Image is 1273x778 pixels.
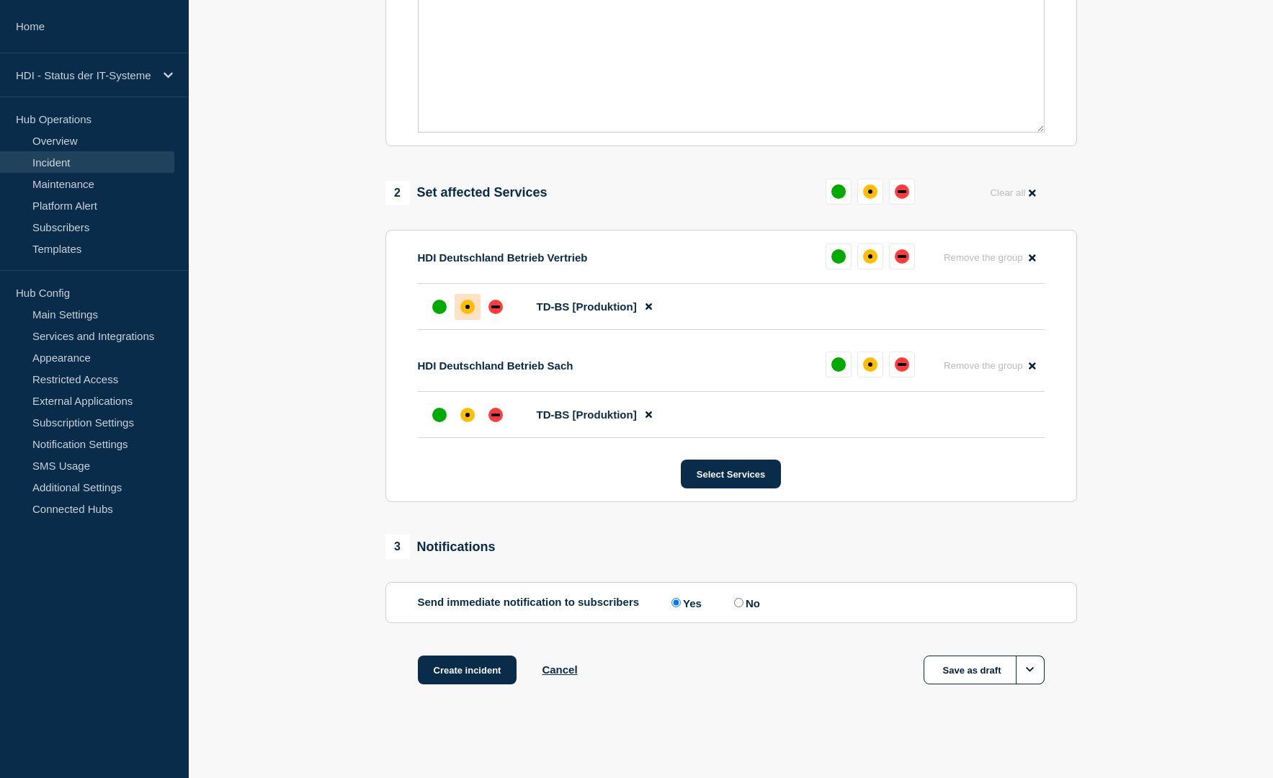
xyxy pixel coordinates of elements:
span: TD-BS [Produktion] [537,300,637,313]
button: down [889,352,915,377]
button: Select Services [681,460,781,488]
span: Remove the group [944,360,1023,371]
div: up [831,249,846,264]
div: affected [460,300,475,314]
button: up [826,179,852,205]
div: down [488,300,503,314]
button: Options [1016,656,1045,684]
label: Yes [668,596,702,609]
button: affected [857,179,883,205]
span: 2 [385,181,410,205]
input: No [734,598,743,607]
button: up [826,352,852,377]
div: Notifications [385,535,496,559]
div: down [895,184,909,199]
div: down [895,249,909,264]
button: Remove the group [935,243,1045,272]
p: Send immediate notification to subscribers [418,596,640,609]
div: affected [460,408,475,422]
div: up [432,408,447,422]
span: TD-BS [Produktion] [537,408,637,421]
button: Clear all [981,179,1044,207]
button: down [889,179,915,205]
button: Remove the group [935,352,1045,380]
div: up [831,357,846,372]
div: affected [863,184,877,199]
input: Yes [671,598,681,607]
div: up [432,300,447,314]
button: affected [857,352,883,377]
span: 3 [385,535,410,559]
div: Send immediate notification to subscribers [418,596,1045,609]
p: HDI Deutschland Betrieb Vertrieb [418,251,588,264]
button: affected [857,243,883,269]
div: affected [863,249,877,264]
div: up [831,184,846,199]
div: Set affected Services [385,181,548,205]
label: No [731,596,760,609]
p: HDI Deutschland Betrieb Sach [418,359,573,372]
button: Save as draft [924,656,1045,684]
span: Remove the group [944,252,1023,263]
p: HDI - Status der IT-Systeme [16,69,154,81]
div: affected [863,357,877,372]
button: up [826,243,852,269]
div: down [488,408,503,422]
button: down [889,243,915,269]
button: Create incident [418,656,517,684]
div: down [895,357,909,372]
button: Cancel [542,663,577,676]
